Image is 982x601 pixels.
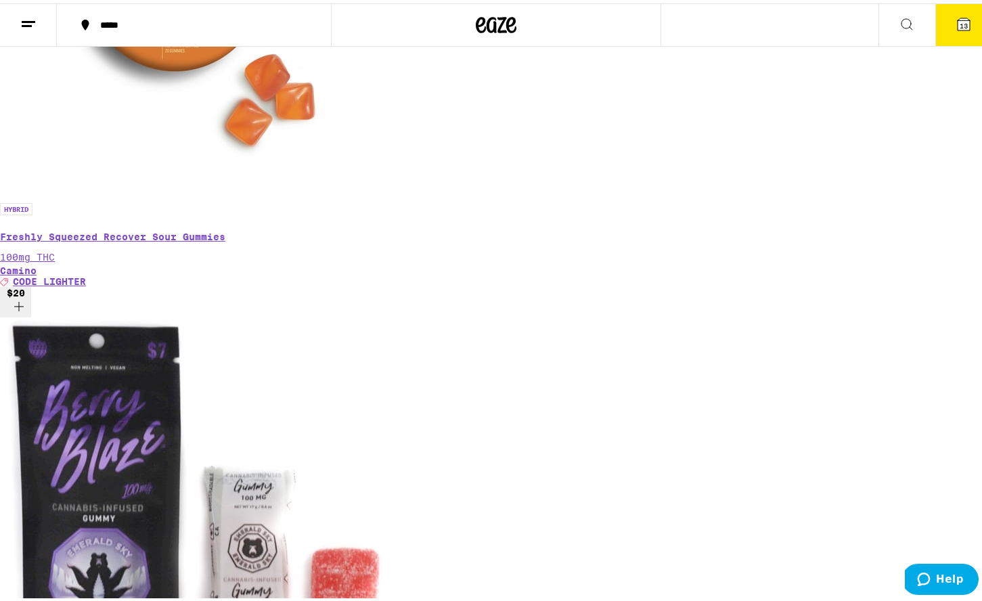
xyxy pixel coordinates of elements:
span: $20 [7,284,25,295]
span: CODE LIGHTER [13,273,86,284]
iframe: Opens a widget where you can find more information [905,560,979,594]
span: 13 [960,18,968,26]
